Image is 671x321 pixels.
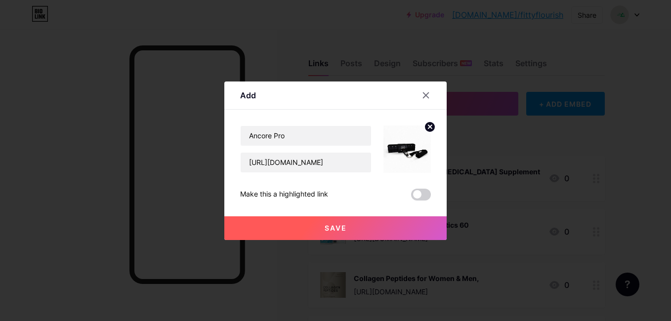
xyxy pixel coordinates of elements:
input: Title [241,126,371,146]
input: URL [241,153,371,172]
img: link_thumbnail [383,125,431,173]
div: Add [240,89,256,101]
div: Make this a highlighted link [240,189,328,201]
button: Save [224,216,447,240]
span: Save [325,224,347,232]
